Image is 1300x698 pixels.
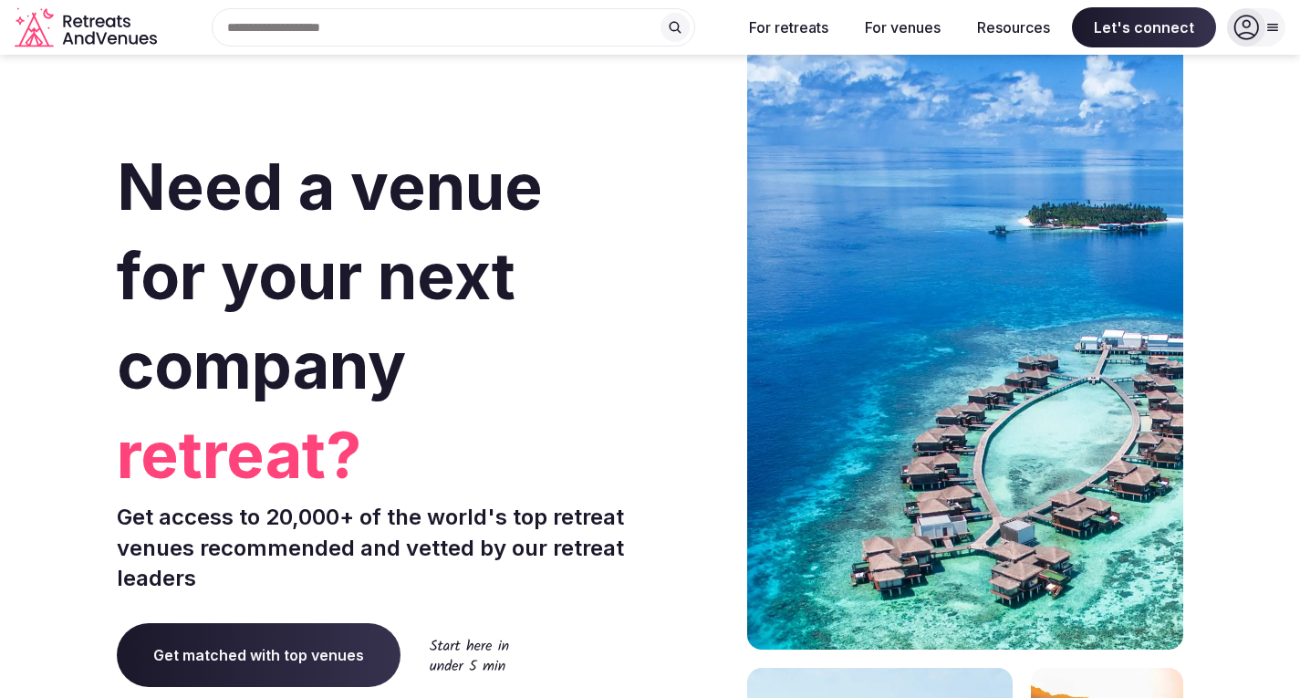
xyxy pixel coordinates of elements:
p: Get access to 20,000+ of the world's top retreat venues recommended and vetted by our retreat lea... [117,502,643,594]
button: For venues [850,7,955,47]
a: Get matched with top venues [117,623,400,687]
a: Visit the homepage [15,7,161,48]
span: retreat? [117,411,643,500]
img: Start here in under 5 min [430,639,509,671]
span: Let's connect [1072,7,1216,47]
span: Need a venue for your next company [117,148,543,404]
button: For retreats [734,7,843,47]
button: Resources [962,7,1065,47]
svg: Retreats and Venues company logo [15,7,161,48]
